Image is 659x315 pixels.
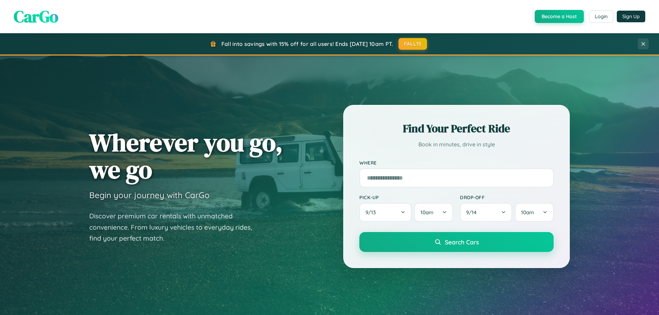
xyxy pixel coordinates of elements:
[445,238,479,246] span: Search Cars
[398,38,427,50] button: FALL15
[460,194,554,200] label: Drop-off
[535,10,584,23] button: Become a Host
[89,210,261,244] p: Discover premium car rentals with unmatched convenience. From luxury vehicles to everyday rides, ...
[221,40,393,47] span: Fall into savings with 15% off for all users! Ends [DATE] 10am PT.
[359,121,554,136] h2: Find Your Perfect Ride
[359,232,554,252] button: Search Cars
[359,194,453,200] label: Pick-up
[89,190,210,200] h3: Begin your journey with CarGo
[521,209,534,216] span: 10am
[466,209,480,216] span: 9 / 14
[414,203,453,222] button: 10am
[359,140,554,149] p: Book in minutes, drive in style
[89,129,283,183] h1: Wherever you go, we go
[14,5,58,28] span: CarGo
[460,203,512,222] button: 9/14
[617,11,645,22] button: Sign Up
[359,203,412,222] button: 9/13
[366,209,379,216] span: 9 / 13
[359,160,554,166] label: Where
[589,10,613,23] button: Login
[515,203,554,222] button: 10am
[420,209,433,216] span: 10am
